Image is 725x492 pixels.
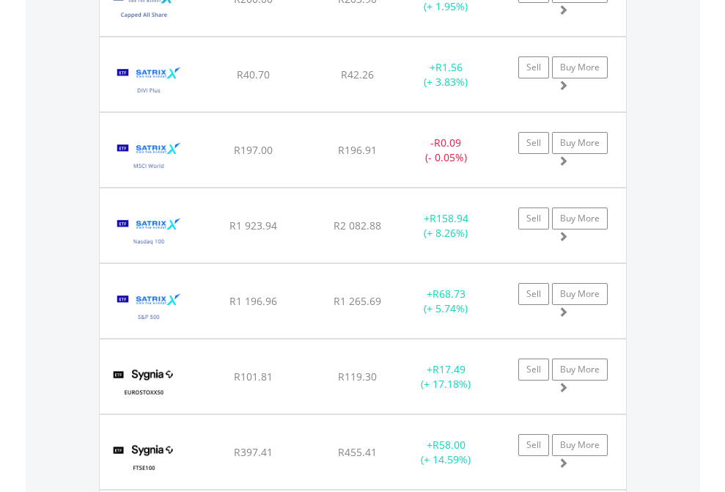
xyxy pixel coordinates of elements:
a: Buy More [552,434,608,456]
span: R455.41 [338,445,377,459]
img: TFSA.STXWDM.png [107,131,191,183]
a: Sell [518,434,549,456]
span: R68.73 [433,287,465,301]
span: R1 923.94 [229,219,277,232]
span: R196.91 [338,143,377,157]
a: Sell [518,56,549,78]
img: TFSA.SYGUK.png [107,433,181,485]
a: Sell [518,359,549,381]
img: TFSA.SYGEU.png [107,358,181,410]
span: R1.56 [435,60,463,74]
span: R119.30 [338,370,377,383]
span: R2 082.88 [334,219,381,232]
div: + (+ 3.83%) [400,60,492,89]
a: Sell [518,283,549,305]
img: TFSA.STXDIV.png [107,56,191,108]
span: R158.94 [430,211,468,225]
a: Buy More [552,132,608,154]
span: R58.00 [433,438,465,452]
a: Buy More [552,283,608,305]
span: R40.70 [237,67,270,81]
span: R101.81 [234,370,273,383]
span: R1 265.69 [334,294,381,308]
span: R17.49 [433,362,465,376]
img: TFSA.STXNDQ.png [107,207,191,259]
div: + (+ 5.74%) [400,287,492,316]
div: + (+ 14.59%) [400,438,492,467]
span: R42.26 [341,67,374,81]
span: R197.00 [234,143,273,157]
div: + (+ 8.26%) [400,211,492,241]
a: Buy More [552,359,608,381]
a: Buy More [552,56,608,78]
div: - (- 0.05%) [400,136,492,165]
span: R1 196.96 [229,294,277,308]
a: Sell [518,132,549,154]
a: Buy More [552,208,608,230]
span: R397.41 [234,445,273,459]
span: R0.09 [434,136,461,150]
div: + (+ 17.18%) [400,362,492,392]
img: TFSA.STX500.png [107,282,191,334]
a: Sell [518,208,549,230]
